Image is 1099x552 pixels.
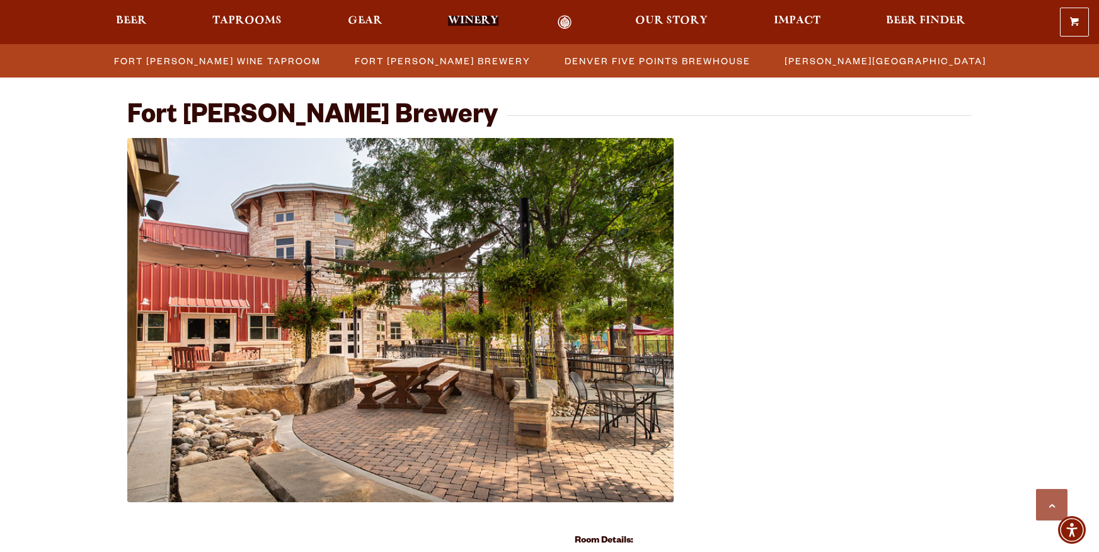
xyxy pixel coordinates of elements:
[785,52,986,70] span: [PERSON_NAME][GEOGRAPHIC_DATA]
[777,52,993,70] a: [PERSON_NAME][GEOGRAPHIC_DATA]
[340,15,391,30] a: Gear
[635,16,708,26] span: Our Story
[766,15,829,30] a: Impact
[348,16,383,26] span: Gear
[106,52,327,70] a: Fort [PERSON_NAME] Wine Taproom
[116,16,147,26] span: Beer
[565,52,751,70] span: Denver Five Points Brewhouse
[886,16,965,26] span: Beer Finder
[774,16,820,26] span: Impact
[204,15,290,30] a: Taprooms
[878,15,974,30] a: Beer Finder
[440,15,507,30] a: Winery
[355,52,531,70] span: Fort [PERSON_NAME] Brewery
[627,15,716,30] a: Our Story
[212,16,282,26] span: Taprooms
[448,16,498,26] span: Winery
[1036,489,1067,520] a: Scroll to top
[557,52,757,70] a: Denver Five Points Brewhouse
[114,52,321,70] span: Fort [PERSON_NAME] Wine Taproom
[127,103,498,133] h2: Fort [PERSON_NAME] Brewery
[541,15,588,30] a: Odell Home
[127,138,674,502] img: 53877889177_b70381e4db_c
[108,15,155,30] a: Beer
[575,536,633,546] strong: Room Details:
[347,52,537,70] a: Fort [PERSON_NAME] Brewery
[1058,516,1086,544] div: Accessibility Menu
